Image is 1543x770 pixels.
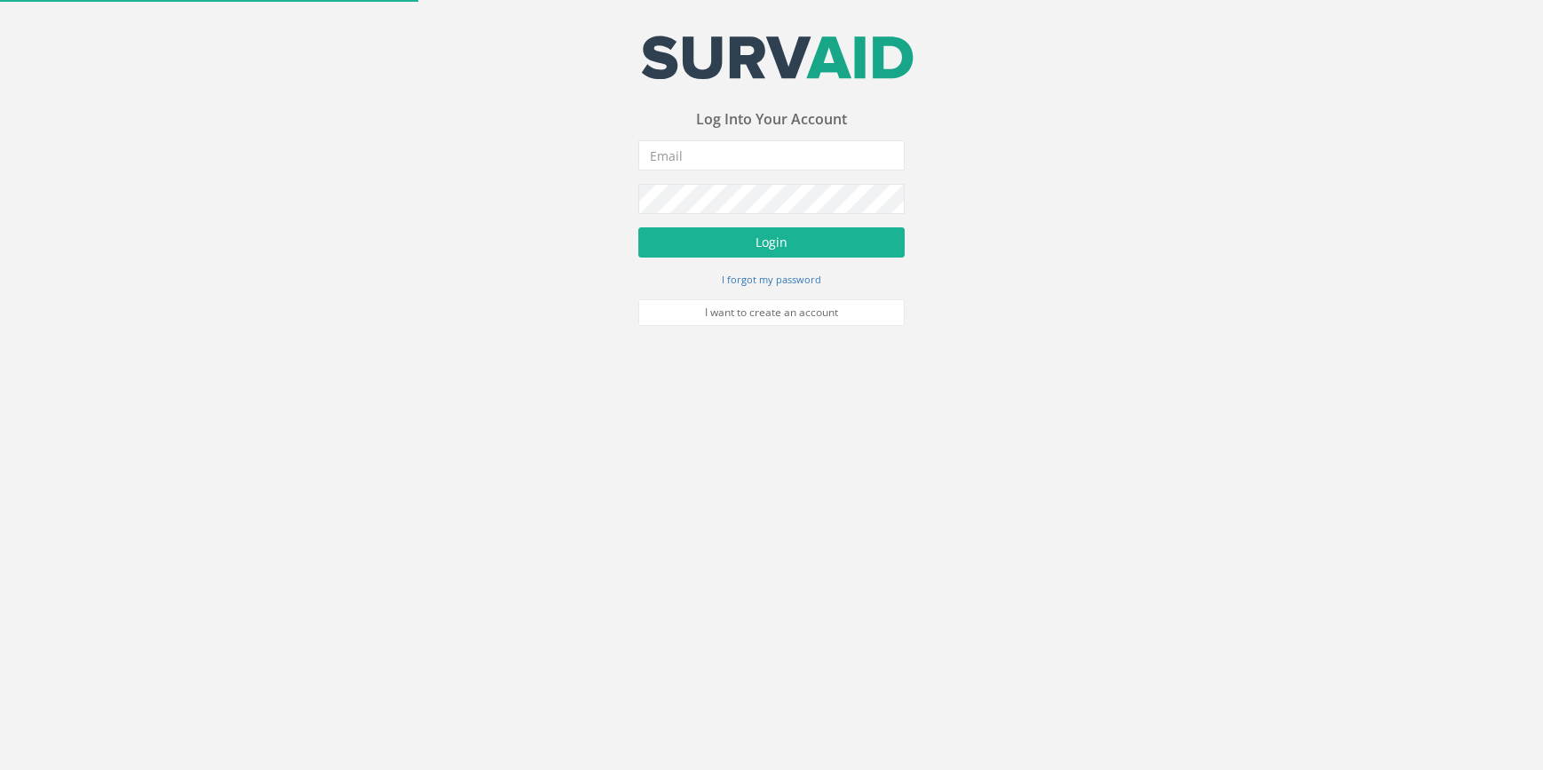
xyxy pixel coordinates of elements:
button: Login [638,227,905,258]
a: I want to create an account [638,299,905,326]
small: I forgot my password [722,273,821,286]
input: Email [638,140,905,171]
a: I forgot my password [722,271,821,287]
h3: Log Into Your Account [638,112,905,128]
